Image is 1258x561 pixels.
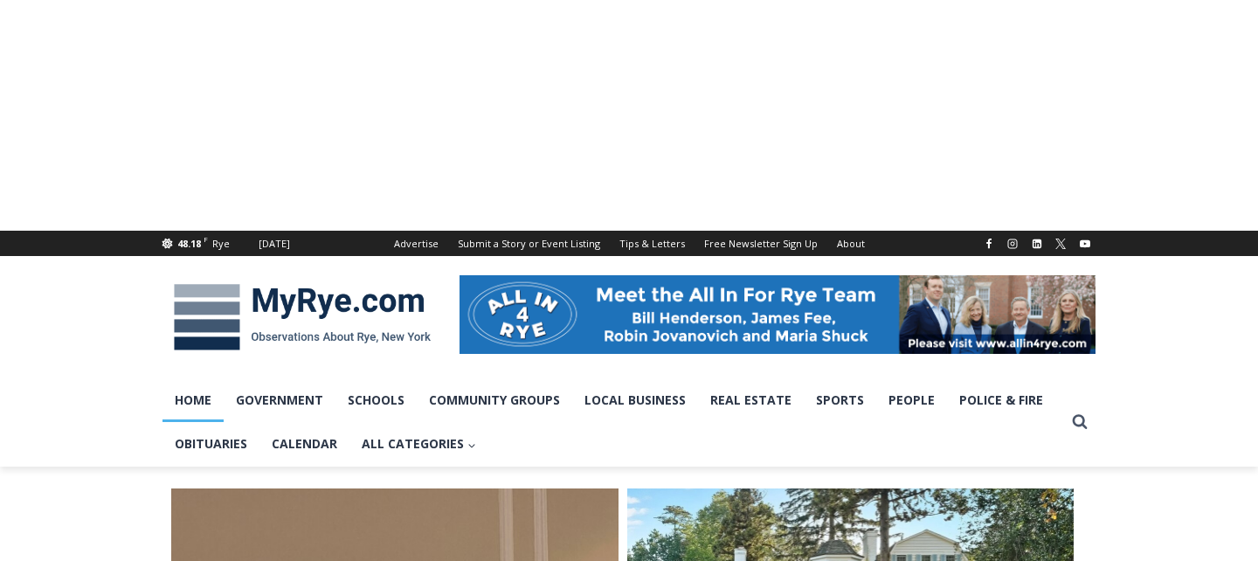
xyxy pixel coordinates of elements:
[572,378,698,422] a: Local Business
[698,378,804,422] a: Real Estate
[224,378,335,422] a: Government
[384,231,874,256] nav: Secondary Navigation
[362,434,476,454] span: All Categories
[177,237,201,250] span: 48.18
[804,378,876,422] a: Sports
[212,236,230,252] div: Rye
[162,422,259,466] a: Obituaries
[610,231,695,256] a: Tips & Letters
[162,272,442,363] img: MyRye.com
[876,378,947,422] a: People
[259,422,349,466] a: Calendar
[1064,406,1096,438] button: View Search Form
[448,231,610,256] a: Submit a Story or Event Listing
[1026,233,1047,254] a: Linkedin
[335,378,417,422] a: Schools
[384,231,448,256] a: Advertise
[947,378,1055,422] a: Police & Fire
[349,422,488,466] a: All Categories
[978,233,999,254] a: Facebook
[695,231,827,256] a: Free Newsletter Sign Up
[259,236,290,252] div: [DATE]
[1050,233,1071,254] a: X
[827,231,874,256] a: About
[417,378,572,422] a: Community Groups
[162,378,1064,467] nav: Primary Navigation
[162,378,224,422] a: Home
[1075,233,1096,254] a: YouTube
[1002,233,1023,254] a: Instagram
[460,275,1096,354] img: All in for Rye
[204,234,208,244] span: F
